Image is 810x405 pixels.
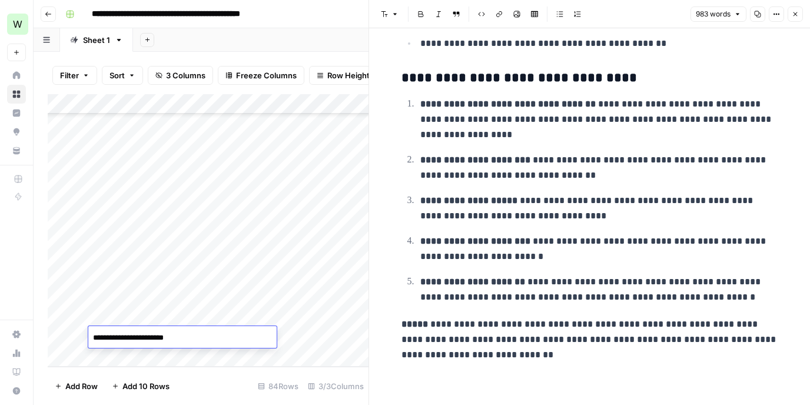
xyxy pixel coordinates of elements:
[7,344,26,363] a: Usage
[696,9,731,19] span: 983 words
[218,66,304,85] button: Freeze Columns
[60,28,133,52] a: Sheet 1
[13,17,22,31] span: W
[7,141,26,160] a: Your Data
[109,69,125,81] span: Sort
[7,85,26,104] a: Browse
[102,66,143,85] button: Sort
[7,381,26,400] button: Help + Support
[691,6,746,22] button: 983 words
[236,69,297,81] span: Freeze Columns
[7,325,26,344] a: Settings
[65,380,98,392] span: Add Row
[7,363,26,381] a: Learning Hub
[166,69,205,81] span: 3 Columns
[309,66,377,85] button: Row Height
[7,122,26,141] a: Opportunities
[48,377,105,396] button: Add Row
[105,377,177,396] button: Add 10 Rows
[327,69,370,81] span: Row Height
[148,66,213,85] button: 3 Columns
[7,66,26,85] a: Home
[303,377,369,396] div: 3/3 Columns
[253,377,303,396] div: 84 Rows
[60,69,79,81] span: Filter
[7,104,26,122] a: Insights
[7,9,26,39] button: Workspace: Workspace1
[52,66,97,85] button: Filter
[122,380,170,392] span: Add 10 Rows
[83,34,110,46] div: Sheet 1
